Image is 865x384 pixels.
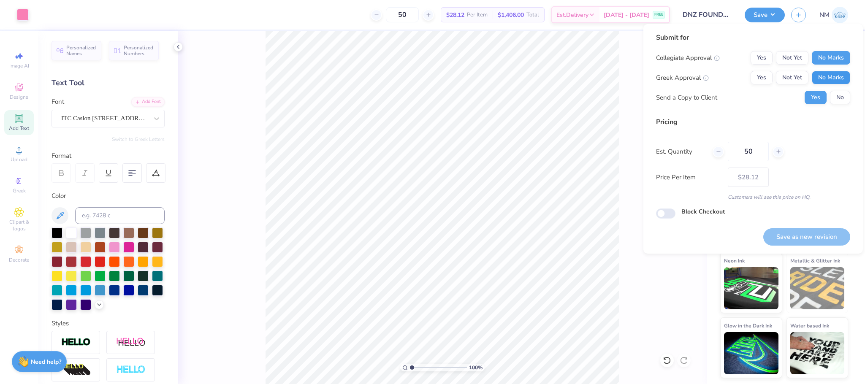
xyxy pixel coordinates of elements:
[556,11,588,19] span: Est. Delivery
[31,358,61,366] strong: Need help?
[819,7,848,23] a: NM
[724,332,778,374] img: Glow in the Dark Ink
[10,94,28,100] span: Designs
[526,11,539,19] span: Total
[386,7,419,22] input: – –
[805,91,827,104] button: Yes
[656,93,717,103] div: Send a Copy to Client
[9,125,29,132] span: Add Text
[9,257,29,263] span: Decorate
[112,136,165,143] button: Switch to Greek Letters
[654,12,663,18] span: FREE
[13,187,26,194] span: Greek
[656,147,706,157] label: Est. Quantity
[812,51,850,65] button: No Marks
[790,267,845,309] img: Metallic & Glitter Ink
[776,71,808,84] button: Not Yet
[832,7,848,23] img: Naina Mehta
[728,142,769,161] input: – –
[467,11,488,19] span: Per Item
[751,71,773,84] button: Yes
[75,207,165,224] input: e.g. 7428 c
[52,319,165,328] div: Styles
[52,191,165,201] div: Color
[469,364,483,371] span: 100 %
[124,45,154,57] span: Personalized Numbers
[790,321,829,330] span: Water based Ink
[446,11,464,19] span: $28.12
[819,10,830,20] span: NM
[656,32,850,43] div: Submit for
[4,219,34,232] span: Clipart & logos
[790,256,840,265] span: Metallic & Glitter Ink
[116,365,146,375] img: Negative Space
[656,73,709,83] div: Greek Approval
[830,91,850,104] button: No
[9,62,29,69] span: Image AI
[676,6,738,23] input: Untitled Design
[52,97,64,107] label: Font
[776,51,808,65] button: Not Yet
[745,8,785,22] button: Save
[724,267,778,309] img: Neon Ink
[604,11,649,19] span: [DATE] - [DATE]
[724,321,772,330] span: Glow in the Dark Ink
[131,97,165,107] div: Add Font
[681,207,725,216] label: Block Checkout
[52,151,165,161] div: Format
[656,193,850,201] div: Customers will see this price on HQ.
[656,53,720,63] div: Collegiate Approval
[116,337,146,348] img: Shadow
[66,45,96,57] span: Personalized Names
[751,51,773,65] button: Yes
[812,71,850,84] button: No Marks
[724,256,745,265] span: Neon Ink
[61,338,91,347] img: Stroke
[498,11,524,19] span: $1,406.00
[656,117,850,127] div: Pricing
[52,77,165,89] div: Text Tool
[790,332,845,374] img: Water based Ink
[61,363,91,377] img: 3d Illusion
[11,156,27,163] span: Upload
[656,173,721,182] label: Price Per Item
